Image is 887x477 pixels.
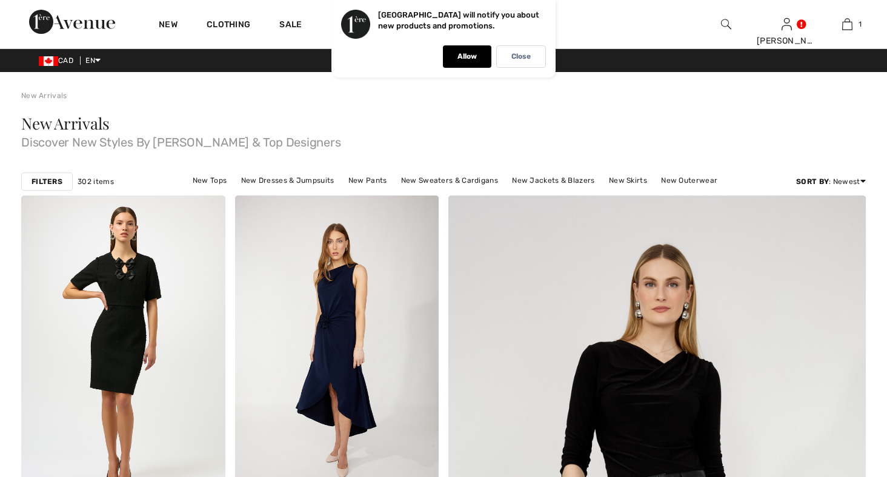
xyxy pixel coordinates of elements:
[859,19,862,30] span: 1
[21,131,866,148] span: Discover New Styles By [PERSON_NAME] & Top Designers
[39,56,58,66] img: Canadian Dollar
[796,177,829,186] strong: Sort By
[85,56,101,65] span: EN
[511,52,531,61] p: Close
[457,52,477,61] p: Allow
[378,10,539,30] p: [GEOGRAPHIC_DATA] will notify you about new products and promotions.
[187,173,233,188] a: New Tops
[757,35,816,47] div: [PERSON_NAME]
[782,17,792,31] img: My Info
[342,173,393,188] a: New Pants
[796,176,866,187] div: : Newest
[395,173,504,188] a: New Sweaters & Cardigans
[603,173,653,188] a: New Skirts
[506,173,600,188] a: New Jackets & Blazers
[817,17,877,31] a: 1
[842,17,852,31] img: My Bag
[279,19,302,32] a: Sale
[21,113,109,134] span: New Arrivals
[810,386,875,416] iframe: Opens a widget where you can chat to one of our agents
[32,176,62,187] strong: Filters
[78,176,114,187] span: 302 items
[21,91,67,100] a: New Arrivals
[207,19,250,32] a: Clothing
[235,173,341,188] a: New Dresses & Jumpsuits
[29,10,115,34] img: 1ère Avenue
[782,18,792,30] a: Sign In
[39,56,78,65] span: CAD
[655,173,723,188] a: New Outerwear
[159,19,178,32] a: New
[721,17,731,31] img: search the website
